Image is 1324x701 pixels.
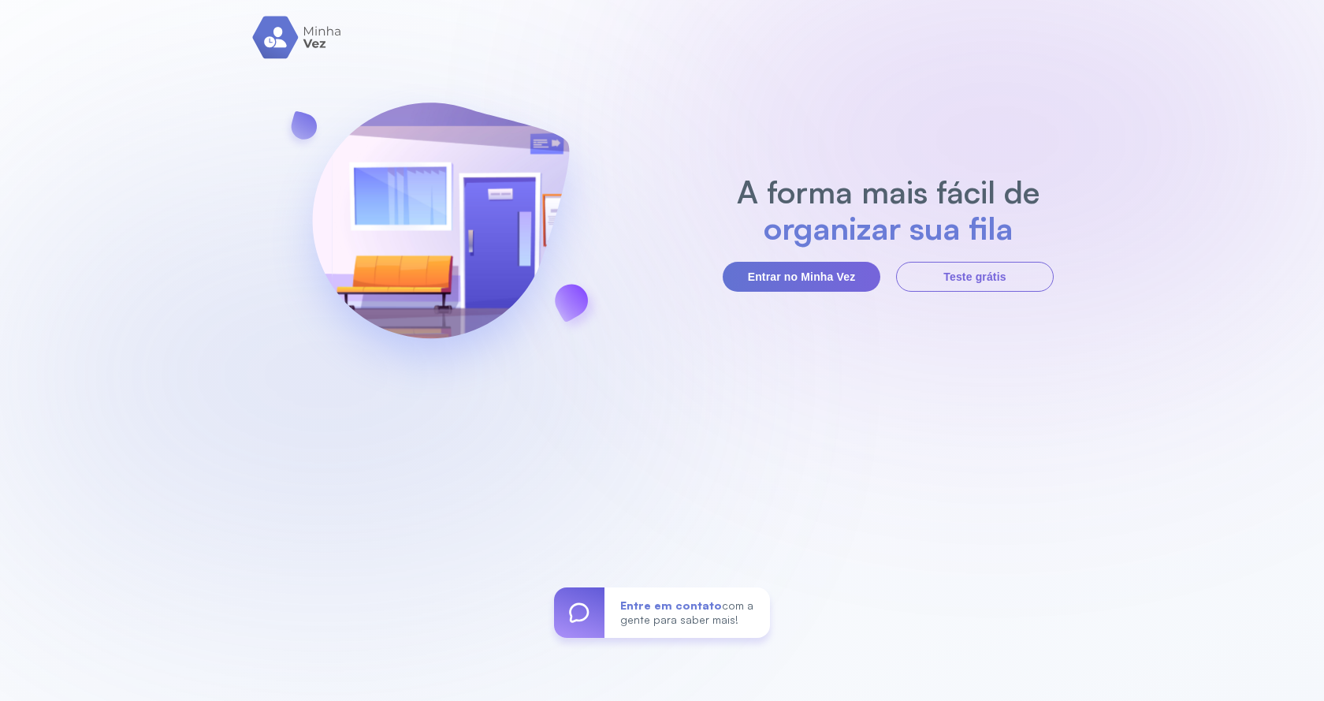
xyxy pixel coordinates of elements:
button: Teste grátis [896,262,1054,292]
img: banner-login.svg [270,61,611,404]
img: logo.svg [252,16,343,59]
div: com a gente para saber mais! [604,587,770,638]
h2: organizar sua fila [729,210,1048,246]
button: Entrar no Minha Vez [723,262,880,292]
a: Entre em contatocom a gente para saber mais! [554,587,770,638]
h2: A forma mais fácil de [729,173,1048,210]
span: Entre em contato [620,598,722,612]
